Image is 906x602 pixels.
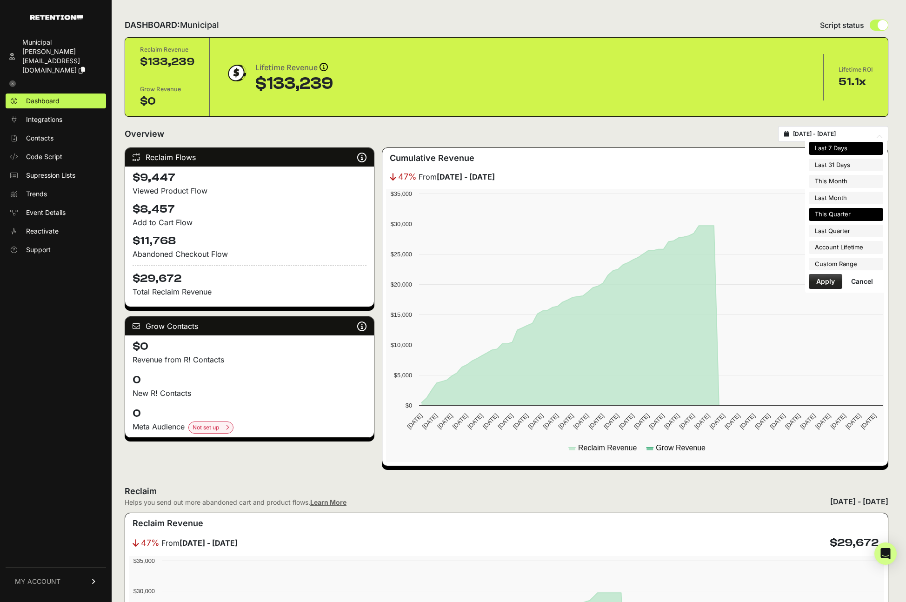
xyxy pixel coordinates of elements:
text: [DATE] [814,412,832,430]
text: [DATE] [436,412,454,430]
text: $35,000 [133,557,155,564]
text: [DATE] [708,412,726,430]
div: Municipal [22,38,102,47]
a: Event Details [6,205,106,220]
a: Dashboard [6,94,106,108]
text: [DATE] [859,412,877,430]
span: Reactivate [26,227,59,236]
div: Meta Audience [133,421,366,434]
h4: $9,447 [133,170,366,185]
text: [DATE] [799,412,817,430]
h4: $29,672 [830,535,879,550]
a: Contacts [6,131,106,146]
text: [DATE] [572,412,590,430]
h4: 0 [133,373,366,388]
li: Custom Range [809,258,883,271]
span: Support [26,245,51,254]
h4: 0 [133,406,366,421]
span: From [419,171,495,182]
text: [DATE] [723,412,741,430]
text: Grow Revenue [656,444,706,452]
text: [DATE] [511,412,529,430]
text: [DATE] [633,412,651,430]
div: Lifetime ROI [839,65,873,74]
strong: [DATE] - [DATE] [437,172,495,181]
li: This Quarter [809,208,883,221]
h4: $11,768 [133,234,366,248]
text: Reclaim Revenue [578,444,637,452]
h2: DASHBOARD: [125,19,219,32]
text: [DATE] [406,412,424,430]
text: $10,000 [390,341,412,348]
text: [DATE] [526,412,545,430]
div: [DATE] - [DATE] [830,496,888,507]
text: $30,000 [390,221,412,227]
a: Trends [6,187,106,201]
text: [DATE] [738,412,756,430]
div: $133,239 [140,54,194,69]
text: [DATE] [466,412,484,430]
div: 51.1x [839,74,873,89]
a: Support [6,242,106,257]
text: $5,000 [394,372,412,379]
text: [DATE] [557,412,575,430]
text: $0 [405,402,412,409]
text: [DATE] [678,412,696,430]
text: $15,000 [390,311,412,318]
div: Grow Revenue [140,85,194,94]
text: [DATE] [844,412,862,430]
text: $25,000 [390,251,412,258]
text: [DATE] [451,412,469,430]
div: Reclaim Revenue [140,45,194,54]
div: Helps you send out more abandoned cart and product flows. [125,498,346,507]
a: Supression Lists [6,168,106,183]
li: Last 7 Days [809,142,883,155]
span: Script status [820,20,864,31]
text: [DATE] [768,412,786,430]
text: [DATE] [587,412,605,430]
text: [DATE] [617,412,635,430]
button: Cancel [844,274,880,289]
span: Event Details [26,208,66,217]
span: Municipal [180,20,219,30]
span: 47% [398,170,417,183]
li: Last Quarter [809,225,883,238]
h3: Reclaim Revenue [133,517,203,530]
span: Dashboard [26,96,60,106]
span: Trends [26,189,47,199]
div: Reclaim Flows [125,148,374,167]
strong: [DATE] - [DATE] [180,538,238,548]
li: Last 31 Days [809,159,883,172]
text: [DATE] [542,412,560,430]
div: Add to Cart Flow [133,217,366,228]
li: Account Lifetime [809,241,883,254]
a: Reactivate [6,224,106,239]
p: Revenue from R! Contacts [133,354,366,365]
text: [DATE] [784,412,802,430]
span: Integrations [26,115,62,124]
h2: Overview [125,127,164,140]
span: Supression Lists [26,171,75,180]
span: Code Script [26,152,62,161]
img: dollar-coin-05c43ed7efb7bc0c12610022525b4bbbb207c7efeef5aecc26f025e68dcafac9.png [225,61,248,85]
a: Integrations [6,112,106,127]
text: [DATE] [602,412,620,430]
h2: Reclaim [125,485,346,498]
text: [DATE] [420,412,439,430]
p: New R! Contacts [133,388,366,399]
span: From [161,537,238,548]
span: MY ACCOUNT [15,577,60,586]
text: [DATE] [647,412,666,430]
p: Total Reclaim Revenue [133,286,366,297]
div: Viewed Product Flow [133,185,366,196]
div: Open Intercom Messenger [874,542,897,565]
text: [DATE] [693,412,711,430]
span: Contacts [26,134,53,143]
a: MY ACCOUNT [6,567,106,595]
span: [PERSON_NAME][EMAIL_ADDRESS][DOMAIN_NAME] [22,47,80,74]
h3: Cumulative Revenue [390,152,474,165]
text: $20,000 [390,281,412,288]
li: Last Month [809,192,883,205]
span: 47% [141,536,160,549]
a: Municipal [PERSON_NAME][EMAIL_ADDRESS][DOMAIN_NAME] [6,35,106,78]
